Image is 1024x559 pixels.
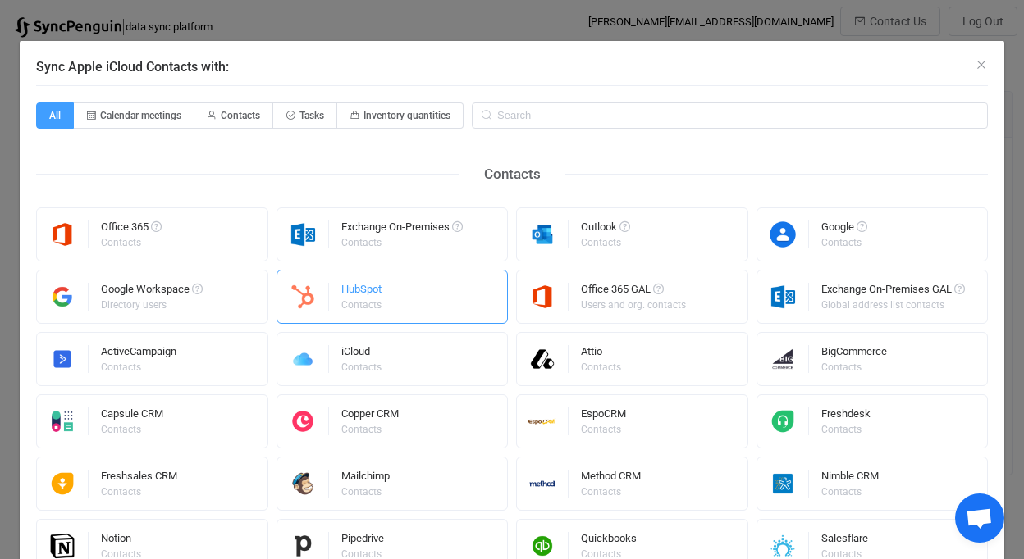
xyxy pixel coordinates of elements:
div: Contacts [581,487,638,497]
img: copper.png [277,407,329,435]
div: Contacts [821,362,885,372]
div: Freshsales CRM [101,470,177,487]
img: mailchimp.png [277,470,329,498]
img: espo-crm.png [517,407,569,435]
img: methodcrm.png [517,470,569,498]
div: Quickbooks [581,533,637,549]
div: Outlook [581,221,630,238]
div: Nimble CRM [821,470,879,487]
div: Contacts [821,487,876,497]
img: microsoft365.png [37,220,89,248]
input: Search [472,102,988,129]
span: Sync Apple iCloud Contacts with: [36,59,229,75]
div: Notion [101,533,144,549]
img: activecampaign.png [37,345,89,373]
img: big-commerce.png [757,345,809,373]
img: capsule.png [37,407,89,435]
div: Copper CRM [341,408,399,425]
div: iCloud [341,346,384,362]
div: Contacts [101,487,175,497]
img: hubspot.png [277,283,329,311]
div: Contacts [581,549,634,559]
div: Contacts [581,362,621,372]
div: Exchange On-Premises [341,221,463,238]
div: Contacts [341,425,396,434]
div: Attio [581,346,624,362]
div: EspoCRM [581,408,626,425]
div: Google Workspace [101,284,203,300]
div: Method CRM [581,470,641,487]
img: outlook.png [517,220,569,248]
div: Contacts [341,487,387,497]
button: Close [975,57,988,73]
div: Contacts [581,425,624,434]
img: attio.png [517,345,569,373]
img: google-contacts.png [757,220,809,248]
img: exchange.png [277,220,329,248]
img: google-workspace.png [37,283,89,311]
div: Contacts [821,425,868,434]
div: Google [821,221,867,238]
div: Salesflare [821,533,868,549]
div: Global address list contacts [821,300,962,310]
div: Contacts [821,238,865,248]
div: Capsule CRM [101,408,163,425]
img: nimble.png [757,470,809,498]
a: Open chat [955,493,1004,543]
img: freshdesk.png [757,407,809,435]
div: Contacts [341,300,382,310]
img: freshsales.png [37,470,89,498]
div: Contacts [101,238,159,248]
img: microsoft365.png [517,283,569,311]
div: Pipedrive [341,533,384,549]
div: Office 365 [101,221,162,238]
div: Office 365 GAL [581,284,688,300]
img: exchange.png [757,283,809,311]
div: Contacts [459,161,565,187]
div: Contacts [101,549,141,559]
div: Contacts [101,425,161,434]
div: Contacts [821,549,866,559]
img: icloud.png [277,345,329,373]
div: Contacts [341,362,382,372]
div: Exchange On-Premises GAL [821,284,965,300]
div: Contacts [101,362,174,372]
div: Directory users [101,300,200,310]
div: Users and org. contacts [581,300,686,310]
div: Contacts [341,238,460,248]
div: HubSpot [341,284,384,300]
div: Contacts [581,238,628,248]
div: Freshdesk [821,408,871,425]
div: BigCommerce [821,346,887,362]
div: Mailchimp [341,470,390,487]
div: ActiveCampaign [101,346,176,362]
div: Contacts [341,549,382,559]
